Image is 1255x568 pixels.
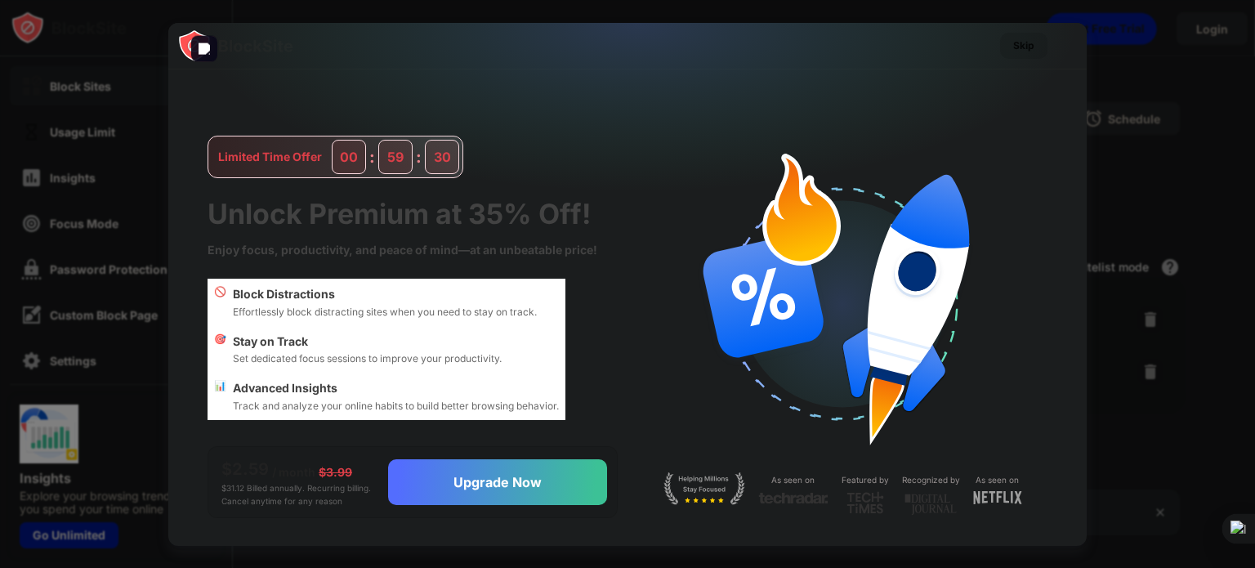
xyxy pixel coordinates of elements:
[663,472,745,505] img: light-stay-focus.svg
[904,491,957,518] img: light-digital-journal.svg
[319,463,352,481] div: $3.99
[453,474,542,490] div: Upgrade Now
[1013,38,1034,54] div: Skip
[221,457,269,481] div: $2.59
[214,333,226,367] div: 🎯
[846,491,884,514] img: light-techtimes.svg
[771,472,815,488] div: As seen on
[272,463,315,481] div: / month
[973,491,1022,504] img: light-netflix.svg
[233,379,559,397] div: Advanced Insights
[221,457,375,508] div: $31.12 Billed annually. Recurring billing. Cancel anytime for any reason
[178,23,1096,347] img: gradient.svg
[214,379,226,414] div: 📊
[233,351,502,366] div: Set dedicated focus sessions to improve your productivity.
[842,472,889,488] div: Featured by
[976,472,1019,488] div: As seen on
[233,398,559,414] div: Track and analyze your online habits to build better browsing behavior.
[902,472,960,488] div: Recognized by
[758,491,828,505] img: light-techradar.svg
